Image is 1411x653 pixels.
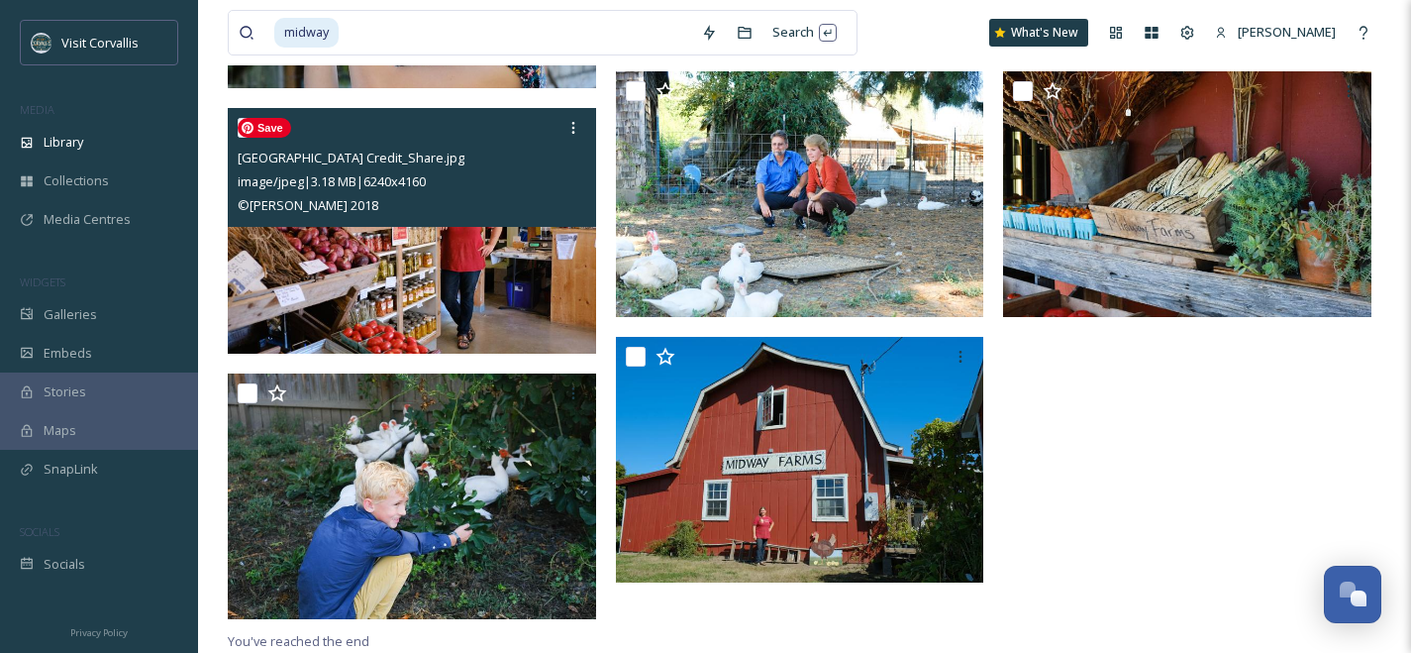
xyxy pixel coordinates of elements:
div: Search [762,13,847,52]
span: SnapLink [44,460,98,479]
span: Stories [44,382,86,401]
span: You've reached the end [228,632,369,650]
span: MEDIA [20,102,54,117]
a: What's New [989,19,1088,47]
span: midway [274,18,339,47]
span: Socials [44,555,85,574]
span: Privacy Policy [70,626,128,639]
a: [PERSON_NAME] [1205,13,1346,52]
button: Open Chat [1324,566,1381,623]
span: Media Centres [44,210,131,229]
img: Midway Farm_Child and ducks_Mac_No Credit_Share.jpg [228,374,596,619]
span: Embeds [44,344,92,363]
span: Visit Corvallis [61,34,139,52]
span: [GEOGRAPHIC_DATA] Credit_Share.jpg [238,149,464,166]
span: WIDGETS [20,274,65,289]
span: Collections [44,171,109,190]
span: SOCIALS [20,524,59,539]
img: Midway Farm_Farmstand_Mac_No Credit_Share (1).jpg [1003,71,1371,317]
span: Save [238,118,291,138]
a: Privacy Policy [70,619,128,643]
span: [PERSON_NAME] [1238,23,1336,41]
img: Midway Farm_Ducks_Mac_No Credit_Share.jpg [616,71,984,317]
span: Maps [44,421,76,440]
span: © [PERSON_NAME] 2018 [238,196,378,214]
img: visit-corvallis-badge-dark-blue-orange%281%29.png [32,33,51,53]
span: image/jpeg | 3.18 MB | 6240 x 4160 [238,172,426,190]
span: Galleries [44,305,97,324]
img: Midway Farm_Barn_Mac_No Credit_Share.jpg [616,337,984,583]
span: Library [44,133,83,152]
img: Midway Farm_Farmstand_Mac_No Credit_Share.jpg [228,108,596,354]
